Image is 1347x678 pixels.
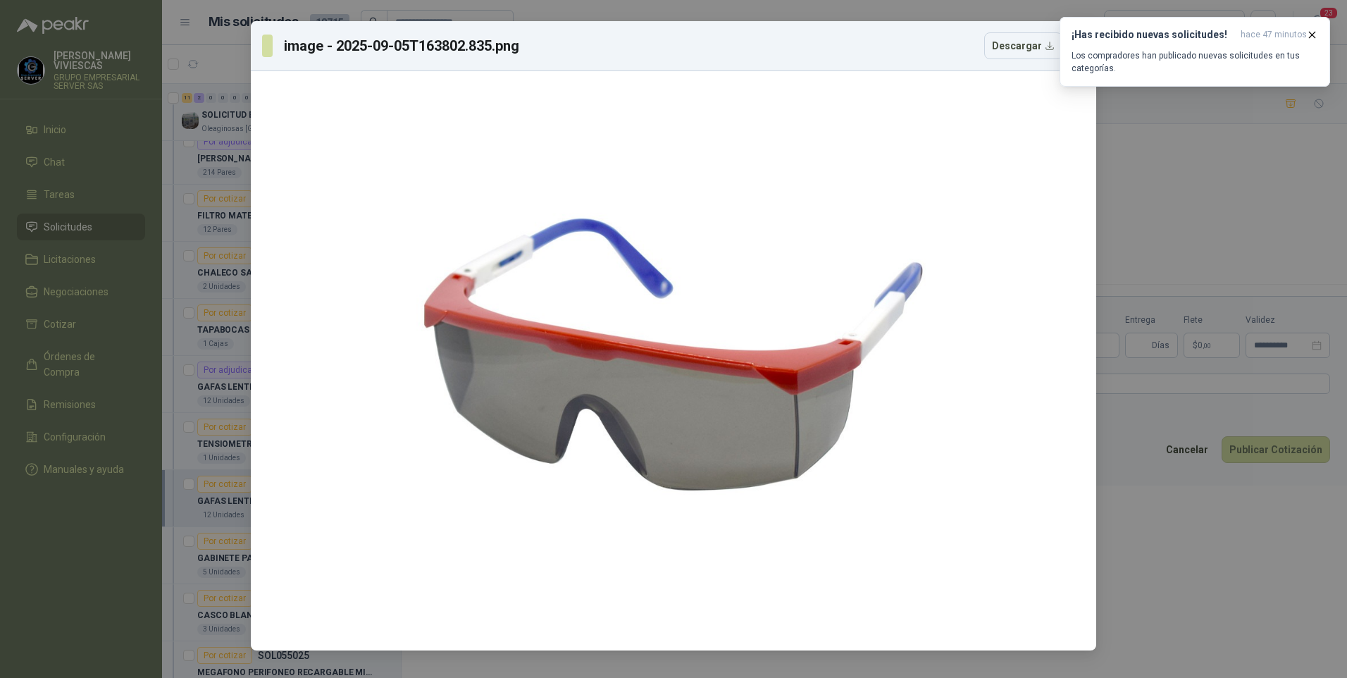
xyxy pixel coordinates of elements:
span: hace 47 minutos [1241,29,1307,41]
button: Descargar [984,32,1062,59]
h3: image - 2025-09-05T163802.835.png [284,35,520,56]
p: Los compradores han publicado nuevas solicitudes en tus categorías. [1072,49,1318,75]
h3: ¡Has recibido nuevas solicitudes! [1072,29,1235,41]
button: ¡Has recibido nuevas solicitudes!hace 47 minutos Los compradores han publicado nuevas solicitudes... [1060,17,1330,87]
